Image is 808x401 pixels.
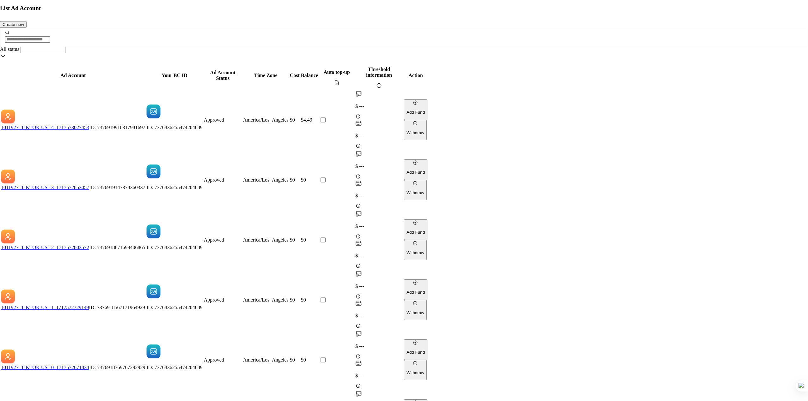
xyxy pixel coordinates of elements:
button: Withdraw [404,360,427,380]
button: Withdraw [404,240,427,260]
img: top-up amount [355,391,362,397]
button: Withdraw [404,300,427,320]
p: Withdraw [407,370,424,375]
img: top-up amount [355,91,362,97]
iframe: Chat [781,373,803,396]
p: Add Fund [407,350,425,355]
button: Add Fund [404,159,427,180]
p: $ --- [355,284,403,289]
span: $0 [290,237,295,242]
span: Approved [204,357,224,362]
span: ID: 7376919147378360337 [89,185,145,190]
span: $0 [290,117,295,123]
button: Add Fund [404,99,427,120]
img: top-up amount [355,271,362,277]
button: Withdraw [404,180,427,200]
img: top-up amount [355,300,362,307]
span: Approved [204,237,224,242]
span: Create new [3,22,24,27]
button: Withdraw [404,120,427,141]
p: $ --- [355,344,403,349]
span: Time Zone [254,73,278,78]
div: <span class='underline'>1011927_TIKTOK US 13_1717572853057</span></br>7376919147378360337 [1,185,145,190]
p: $ --- [355,133,403,139]
p: Add Fund [407,110,425,115]
span: ID: 7376919910317981697 [89,125,145,130]
div: <span class='underline'>1011927_TIKTOK US 14_1717573027453</span></br>7376919910317981697 [1,125,145,130]
a: 1011927_TIKTOK US 13_1717572853057 [1,185,89,190]
img: ic-ba-acc.ded83a64.svg [146,165,161,178]
img: top-up amount [355,120,362,127]
p: $ --- [355,224,403,229]
span: Approved [204,177,224,183]
span: Balance [301,73,318,78]
img: ic-ba-acc.ded83a64.svg [146,224,161,238]
span: America/Los_Angeles [243,117,289,123]
img: top-up amount [355,211,362,217]
img: ic-ba-acc.ded83a64.svg [146,284,161,298]
p: Auto top-up [319,69,354,75]
span: Ad Account [60,73,86,78]
button: Add Fund [404,279,427,300]
div: <span class='underline'>1011927_TIKTOK US 11_1717572729149</span></br>7376918567171964929 [1,305,145,310]
span: $4.49 [301,117,312,123]
p: ID: 7376836255474204689 [146,305,202,310]
img: top-up amount [355,151,362,157]
img: ic-ads-acc.e4c84228.svg [1,110,15,123]
p: Add Fund [407,170,425,175]
span: America/Los_Angeles [243,297,289,302]
span: ID: 7376918871699406865 [89,245,145,250]
a: 1011927_TIKTOK US 14_1717573027453 [1,125,89,130]
span: ID: 7376918567171964929 [89,305,145,310]
img: ic-ads-acc.e4c84228.svg [1,350,15,363]
span: $0 [290,297,295,302]
button: Add Fund [404,339,427,360]
p: $ --- [355,313,403,319]
p: Add Fund [407,290,425,295]
input: Search for option [21,47,65,53]
p: $ --- [355,164,403,169]
p: $ --- [355,104,403,109]
p: Add Fund [407,230,425,235]
span: America/Los_Angeles [243,357,289,362]
p: ID: 7376836255474204689 [146,365,202,370]
p: Withdraw [407,250,424,255]
img: top-up amount [355,360,362,367]
span: America/Los_Angeles [243,237,289,242]
img: top-up amount [355,240,362,247]
p: $ --- [355,193,403,199]
span: $0 [290,357,295,362]
span: Approved [204,117,224,123]
span: $0 [301,237,306,242]
span: ID: 7376918369767292929 [89,365,145,370]
img: ic-ads-acc.e4c84228.svg [1,230,15,243]
div: <span class='underline'>1011927_TIKTOK US 12_1717572803572</span></br>7376918871699406865 [1,245,145,250]
button: Add Fund [404,219,427,240]
span: America/Los_Angeles [243,177,289,183]
span: Cost [290,73,300,78]
p: $ --- [355,373,403,379]
p: Withdraw [407,190,424,195]
span: Ad Account Status [210,70,236,81]
img: top-up amount [355,331,362,337]
span: $0 [301,297,306,302]
p: $ --- [355,253,403,259]
a: 1011927_TIKTOK US 11_1717572729149 [1,305,89,310]
p: Withdraw [407,310,424,315]
img: ic-ads-acc.e4c84228.svg [1,290,15,303]
img: ic-ba-acc.ded83a64.svg [146,344,161,358]
a: 1011927_TIKTOK US 10_1717572671834 [1,365,89,370]
div: <span class='underline'>1011927_TIKTOK US 10_1717572671834</span></br>7376918369767292929 [1,365,145,370]
img: ic-ads-acc.e4c84228.svg [1,170,15,183]
span: $0 [301,357,306,362]
p: Threshold information [355,67,403,78]
span: Your BC ID [162,73,187,78]
p: Withdraw [407,130,424,135]
a: 1011927_TIKTOK US 12_1717572803572 [1,245,89,250]
img: ic-ba-acc.ded83a64.svg [146,105,161,118]
span: Action [408,73,423,78]
p: ID: 7376836255474204689 [146,245,202,250]
span: $0 [290,177,295,183]
span: $0 [301,177,306,183]
span: Approved [204,297,224,302]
